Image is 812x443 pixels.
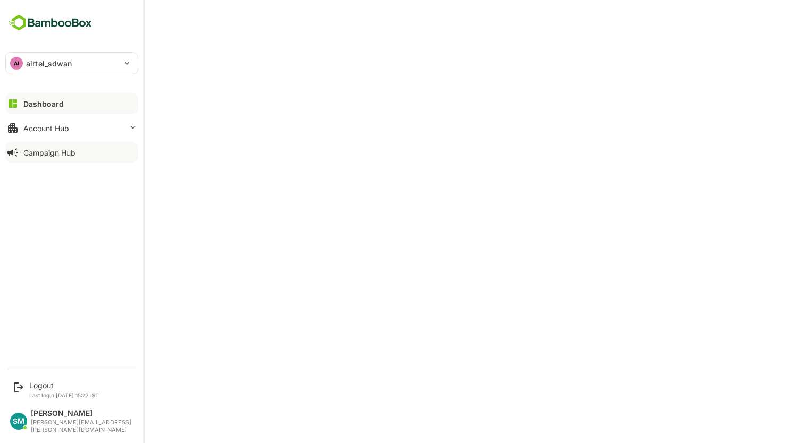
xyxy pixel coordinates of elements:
[5,13,95,33] img: BambooboxFullLogoMark.5f36c76dfaba33ec1ec1367b70bb1252.svg
[31,419,133,433] div: [PERSON_NAME][EMAIL_ADDRESS][PERSON_NAME][DOMAIN_NAME]
[23,99,64,108] div: Dashboard
[23,148,75,157] div: Campaign Hub
[10,413,27,430] div: SM
[5,117,138,139] button: Account Hub
[31,409,133,418] div: [PERSON_NAME]
[26,58,72,69] p: airtel_sdwan
[10,57,23,70] div: AI
[5,93,138,114] button: Dashboard
[6,53,138,74] div: AIairtel_sdwan
[5,142,138,163] button: Campaign Hub
[29,381,99,390] div: Logout
[29,392,99,398] p: Last login: [DATE] 15:27 IST
[23,124,69,133] div: Account Hub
